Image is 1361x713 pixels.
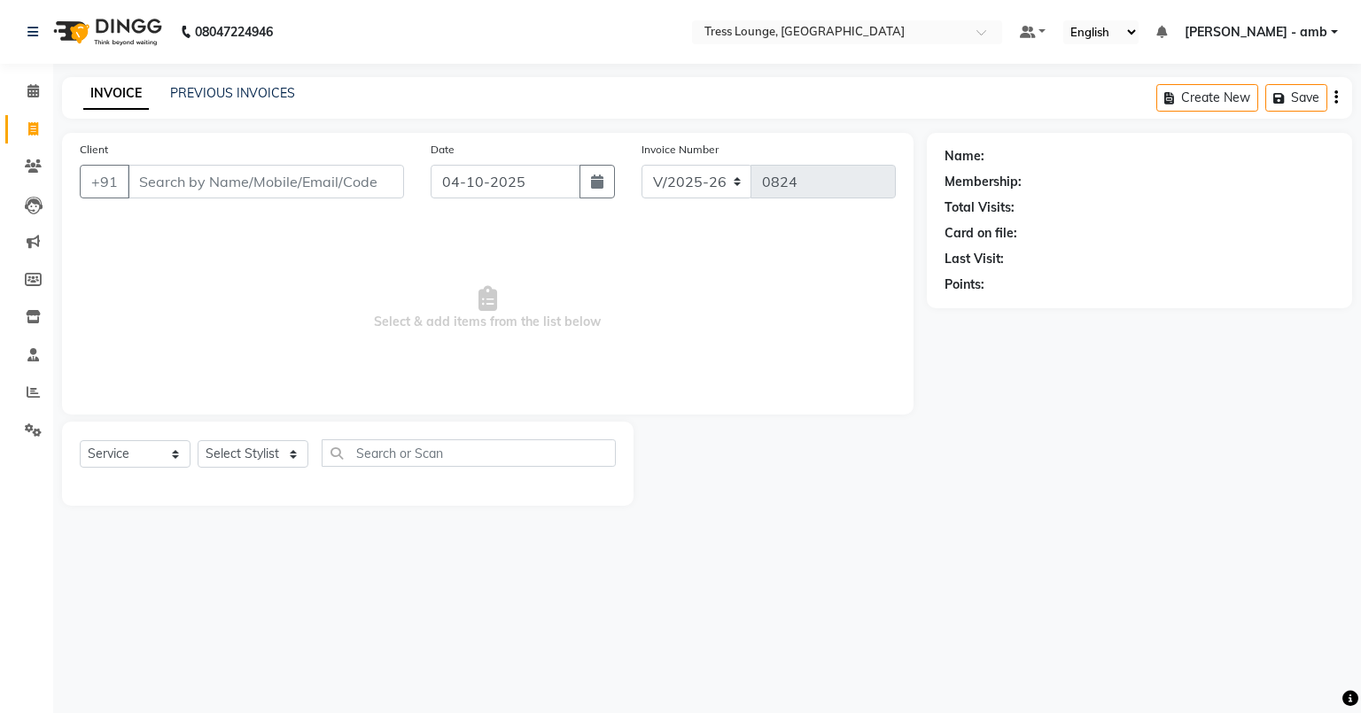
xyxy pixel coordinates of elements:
[945,224,1017,243] div: Card on file:
[945,250,1004,268] div: Last Visit:
[80,220,896,397] span: Select & add items from the list below
[431,142,455,158] label: Date
[945,275,984,294] div: Points:
[322,439,616,467] input: Search or Scan
[1185,23,1327,42] span: [PERSON_NAME] - amb
[83,78,149,110] a: INVOICE
[45,7,167,57] img: logo
[195,7,273,57] b: 08047224946
[642,142,719,158] label: Invoice Number
[1265,84,1327,112] button: Save
[170,85,295,101] a: PREVIOUS INVOICES
[945,173,1022,191] div: Membership:
[945,147,984,166] div: Name:
[945,198,1015,217] div: Total Visits:
[1156,84,1258,112] button: Create New
[80,165,129,198] button: +91
[80,142,108,158] label: Client
[128,165,404,198] input: Search by Name/Mobile/Email/Code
